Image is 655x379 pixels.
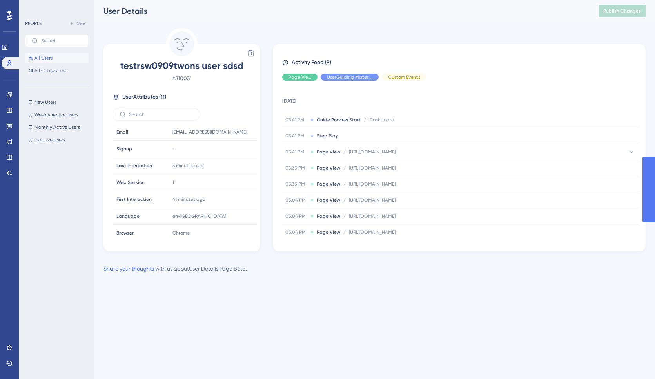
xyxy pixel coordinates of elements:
span: Publish Changes [603,8,641,14]
span: / [343,181,346,187]
span: [URL][DOMAIN_NAME] [349,197,396,203]
span: [URL][DOMAIN_NAME] [349,149,396,155]
span: Page View [317,213,340,219]
span: 03.35 PM [285,165,307,171]
span: en-[GEOGRAPHIC_DATA] [172,213,226,219]
span: 03.41 PM [285,133,307,139]
span: / [343,213,346,219]
button: Weekly Active Users [25,110,89,119]
span: Step Play [317,133,338,139]
span: [URL][DOMAIN_NAME] [349,229,396,235]
span: 03.04 PM [285,197,307,203]
div: PEOPLE [25,20,42,27]
button: New Users [25,97,89,107]
span: Activity Feed (9) [292,58,331,67]
span: UserGuiding Material [327,74,372,80]
time: 3 minutes ago [172,163,203,168]
span: Browser [116,230,134,236]
span: Last Interaction [116,162,152,169]
input: Search [129,112,192,117]
span: Web Session [116,179,145,186]
span: [URL][DOMAIN_NAME] [349,181,396,187]
time: 41 minutes ago [172,197,205,202]
span: - [172,146,175,152]
span: / [343,165,346,171]
span: / [343,197,346,203]
span: # 310031 [113,74,251,83]
span: Weekly Active Users [34,112,78,118]
span: Page View [317,181,340,187]
span: Guide Preview Start [317,117,361,123]
div: User Details [103,5,579,16]
span: Language [116,213,140,219]
span: Page View [317,229,340,235]
span: 03.41 PM [285,149,307,155]
span: testrsw0909twons user sdsd [113,60,251,72]
button: New [67,19,89,28]
span: Monthly Active Users [34,124,80,130]
span: Page View [317,197,340,203]
input: Search [41,38,82,43]
button: All Companies [25,66,89,75]
span: New [76,20,86,27]
button: Inactive Users [25,135,89,144]
span: [URL][DOMAIN_NAME] [349,165,396,171]
span: 03.35 PM [285,181,307,187]
span: Page View [317,149,340,155]
button: Publish Changes [599,5,646,17]
span: All Companies [34,67,66,74]
span: Chrome [172,230,190,236]
span: Signup [116,146,132,152]
iframe: UserGuiding AI Assistant Launcher [622,348,646,372]
span: Custom Events [388,74,420,80]
span: 03.41 PM [285,117,307,123]
span: User Attributes ( 11 ) [122,92,166,102]
span: Page View [288,74,311,80]
span: / [364,117,366,123]
span: Inactive Users [34,137,65,143]
td: [DATE] [282,87,639,112]
button: All Users [25,53,89,63]
span: Dashboard [369,117,394,123]
button: Monthly Active Users [25,123,89,132]
span: 03.04 PM [285,213,307,219]
span: [EMAIL_ADDRESS][DOMAIN_NAME] [172,129,247,135]
span: 03.04 PM [285,229,307,235]
span: [URL][DOMAIN_NAME] [349,213,396,219]
a: Share your thoughts [103,265,154,272]
span: / [343,229,346,235]
span: Page View [317,165,340,171]
span: All Users [34,55,53,61]
span: First Interaction [116,196,152,202]
span: 1 [172,179,174,186]
span: / [343,149,346,155]
div: with us about User Details Page Beta . [103,264,247,273]
span: Email [116,129,128,135]
span: New Users [34,99,56,105]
